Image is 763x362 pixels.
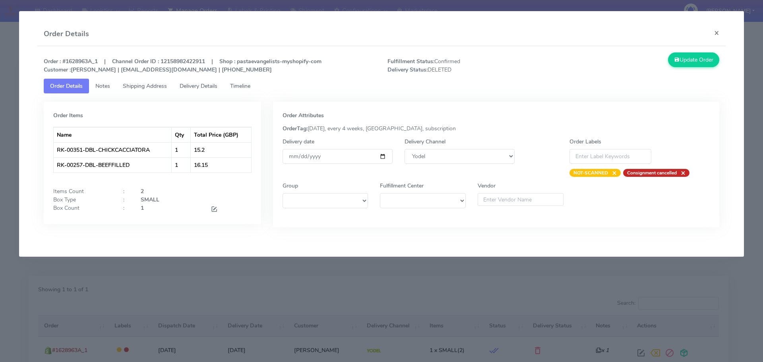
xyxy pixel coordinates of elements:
h4: Order Details [44,29,89,39]
td: RK-00351-DBL-CHICKCACCIATORA [54,142,172,157]
label: Vendor [478,182,496,190]
span: Notes [95,82,110,90]
span: × [677,169,686,177]
label: Delivery Channel [405,137,445,146]
div: : [117,187,135,196]
strong: Delivery Status: [387,66,428,74]
th: Name [54,127,172,142]
strong: Order Items [53,112,83,119]
label: Delivery date [283,137,314,146]
label: Fulfillment Center [380,182,424,190]
strong: SMALL [141,196,159,203]
button: Close [708,22,726,43]
strong: OrderTag: [283,125,308,132]
span: × [608,169,617,177]
div: : [117,204,135,215]
td: 16.15 [191,157,251,172]
strong: NOT-SCANNED [573,170,608,176]
ul: Tabs [44,79,720,93]
td: 1 [172,142,190,157]
th: Total Price (GBP) [191,127,251,142]
div: Box Count [47,204,117,215]
strong: 1 [141,204,144,212]
button: Update Order [668,52,720,67]
strong: Order Attributes [283,112,324,119]
td: 1 [172,157,190,172]
div: Box Type [47,196,117,204]
div: [DATE], every 4 weeks, [GEOGRAPHIC_DATA], subscription [277,124,716,133]
span: Shipping Address [123,82,167,90]
input: Enter Label Keywords [569,149,651,164]
strong: Order : #1628963A_1 | Channel Order ID : 12158982422911 | Shop : pastaevangelists-myshopify-com [... [44,58,321,74]
input: Enter Vendor Name [478,193,564,206]
th: Qty [172,127,190,142]
strong: Customer : [44,66,71,74]
label: Order Labels [569,137,601,146]
td: 15.2 [191,142,251,157]
label: Group [283,182,298,190]
div: Items Count [47,187,117,196]
strong: 2 [141,188,144,195]
strong: Consignment cancelled [627,170,677,176]
span: Order Details [50,82,83,90]
span: Timeline [230,82,250,90]
strong: Fulfillment Status: [387,58,434,65]
span: Confirmed DELETED [381,57,554,74]
td: RK-00257-DBL-BEEFFILLED [54,157,172,172]
div: : [117,196,135,204]
span: Delivery Details [180,82,217,90]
